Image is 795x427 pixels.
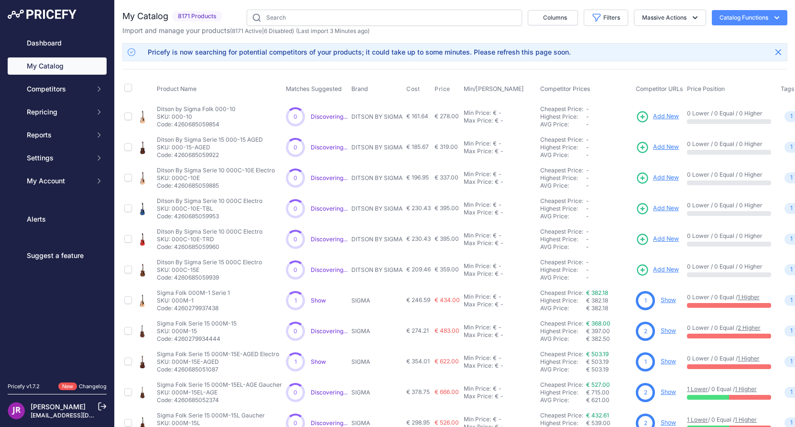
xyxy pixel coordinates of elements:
p: Code: 4260685059939 [157,274,262,281]
span: 1 [790,265,793,274]
span: € 395.00 [435,235,459,242]
span: - [586,213,589,220]
p: SKU: 000-10 [157,113,236,121]
span: 8171 Products [172,11,222,22]
div: - [499,178,503,186]
div: € [493,170,497,178]
span: 1 [790,357,793,366]
span: Discovering... [311,419,348,427]
span: - [586,236,589,243]
span: Settings [27,153,89,163]
div: Pricefy v1.7.2 [8,382,40,391]
p: Sigma Folk Serie 15 000M-15EL-AGE Gaucher [157,381,282,389]
p: SKU: 000C-15E [157,266,262,274]
span: € 503.19 [586,358,609,365]
span: € 319.00 [435,143,458,150]
div: € 382.18 [586,304,632,312]
p: Ditson By Sigma Serie 15 000-15 AGED [157,136,263,144]
a: Cheapest Price: [540,167,583,174]
a: 1 Higher [738,293,760,301]
span: Add New [653,204,679,213]
p: 0 Lower / 0 Equal / 0 Higher [687,232,771,240]
p: SIGMA [351,297,403,304]
span: 1 [790,112,793,121]
a: My Catalog [8,57,107,75]
a: Add New [636,110,679,124]
button: Catalog Functions [712,10,787,25]
span: 2 [644,327,647,336]
a: € 527.00 [586,381,610,388]
p: 0 Lower / 0 Equal / 0 Higher [687,202,771,209]
a: 1 Higher [738,355,760,362]
span: Add New [653,265,679,274]
span: Show [311,358,326,365]
div: € [493,293,497,301]
span: - [586,167,589,174]
div: - [497,170,501,178]
div: Min Price: [464,140,491,147]
p: Ditson By Sigma Serie 15 000C Electro [157,258,262,266]
div: - [497,140,501,147]
span: Add New [653,143,679,152]
div: Highest Price: [540,266,586,274]
span: - [586,105,589,112]
span: 0 [294,205,297,213]
a: Cheapest Price: [540,136,583,143]
p: SKU: 000-15-AGED [157,144,263,151]
div: € 503.19 [586,366,632,373]
button: Repricing [8,103,107,121]
p: Import and manage your products [122,26,370,35]
div: Min Price: [464,354,491,362]
div: € [495,178,499,186]
button: Reports [8,126,107,144]
div: € [495,147,499,155]
p: DITSON BY SIGMA [351,266,403,274]
p: Code: 4260279937438 [157,304,230,312]
span: 0 [294,144,297,151]
div: € [493,354,497,362]
div: € [493,232,497,239]
span: € 354.01 [406,358,430,365]
div: Highest Price: [540,113,586,121]
span: - [586,205,589,212]
p: 0 Lower / 0 Equal / 0 Higher [687,171,771,179]
p: Ditson By Sigma Serie 10 000C Electro [157,197,262,205]
a: Cheapest Price: [540,381,583,388]
p: Code: 4260279934444 [157,335,237,343]
p: DITSON BY SIGMA [351,236,403,243]
a: Discovering... [311,174,348,181]
a: Show [661,419,676,426]
a: Discovering... [311,205,348,212]
span: Reports [27,130,89,140]
a: [PERSON_NAME] [31,403,86,411]
p: 0 Lower / 0 Equal / 0 Higher [687,140,771,148]
span: New [58,382,77,391]
div: Max Price: [464,362,493,370]
a: 8171 Active [232,27,262,34]
span: - [586,113,589,120]
button: Massive Actions [634,10,706,26]
span: 1 [790,296,793,305]
span: Discovering... [311,144,348,151]
a: [EMAIL_ADDRESS][DOMAIN_NAME] [31,412,131,419]
div: € [493,201,497,209]
div: Highest Price: [540,174,586,182]
p: Sigma Folk Serie 15 000M-15E-AGED Electro [157,350,279,358]
a: Show [661,388,676,395]
div: Max Price: [464,239,493,247]
span: ( | ) [230,27,294,34]
a: 2 Higher [738,324,761,331]
div: AVG Price: [540,274,586,281]
a: Discovering... [311,327,348,335]
p: 0 Lower / 0 Equal / [687,355,771,362]
span: € 196.95 [406,174,429,181]
span: 1 [790,326,793,336]
span: - [586,121,589,128]
span: € 209.46 [406,266,431,273]
span: Show [311,297,326,304]
span: - [586,266,589,273]
p: SKU: 000M-1 [157,297,230,304]
span: (Last import 3 Minutes ago) [296,27,370,34]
